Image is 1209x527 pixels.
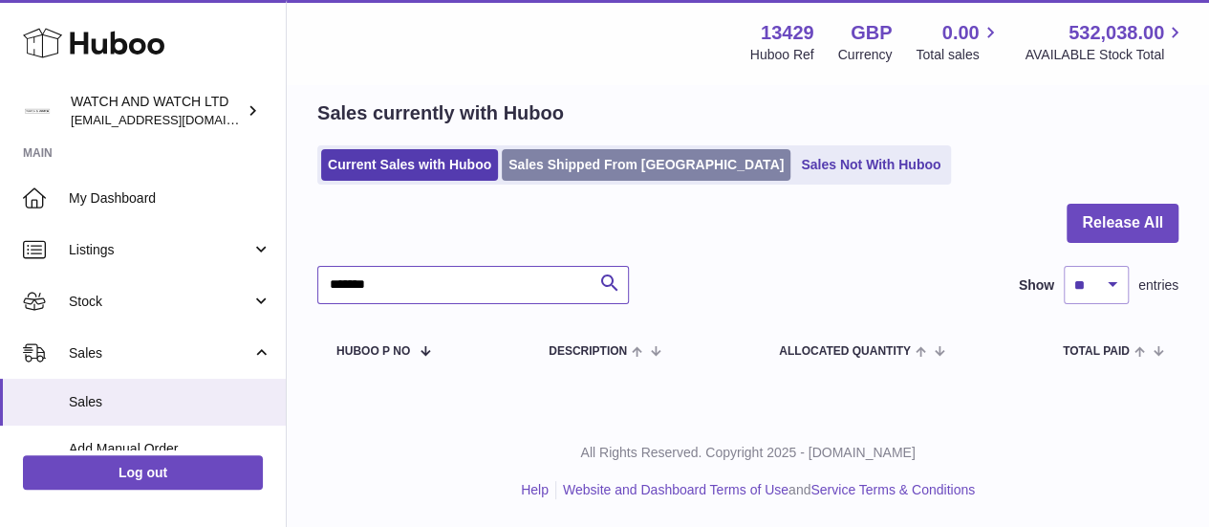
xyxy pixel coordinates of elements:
[556,481,975,499] li: and
[1019,276,1054,295] label: Show
[23,97,52,125] img: internalAdmin-13429@internal.huboo.com
[549,345,627,358] span: Description
[69,293,251,311] span: Stock
[69,189,271,208] span: My Dashboard
[69,440,271,458] span: Add Manual Order
[761,20,814,46] strong: 13429
[69,344,251,362] span: Sales
[1025,46,1186,64] span: AVAILABLE Stock Total
[71,112,281,127] span: [EMAIL_ADDRESS][DOMAIN_NAME]
[521,482,549,497] a: Help
[1063,345,1130,358] span: Total paid
[916,46,1001,64] span: Total sales
[71,93,243,129] div: WATCH AND WATCH LTD
[810,482,975,497] a: Service Terms & Conditions
[794,149,947,181] a: Sales Not With Huboo
[779,345,911,358] span: ALLOCATED Quantity
[321,149,498,181] a: Current Sales with Huboo
[1025,20,1186,64] a: 532,038.00 AVAILABLE Stock Total
[1138,276,1178,295] span: entries
[317,100,564,126] h2: Sales currently with Huboo
[69,393,271,411] span: Sales
[69,241,251,259] span: Listings
[851,20,892,46] strong: GBP
[1067,204,1178,243] button: Release All
[916,20,1001,64] a: 0.00 Total sales
[502,149,790,181] a: Sales Shipped From [GEOGRAPHIC_DATA]
[336,345,410,358] span: Huboo P no
[563,482,788,497] a: Website and Dashboard Terms of Use
[750,46,814,64] div: Huboo Ref
[942,20,980,46] span: 0.00
[1069,20,1164,46] span: 532,038.00
[23,455,263,490] a: Log out
[838,46,893,64] div: Currency
[302,444,1194,462] p: All Rights Reserved. Copyright 2025 - [DOMAIN_NAME]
